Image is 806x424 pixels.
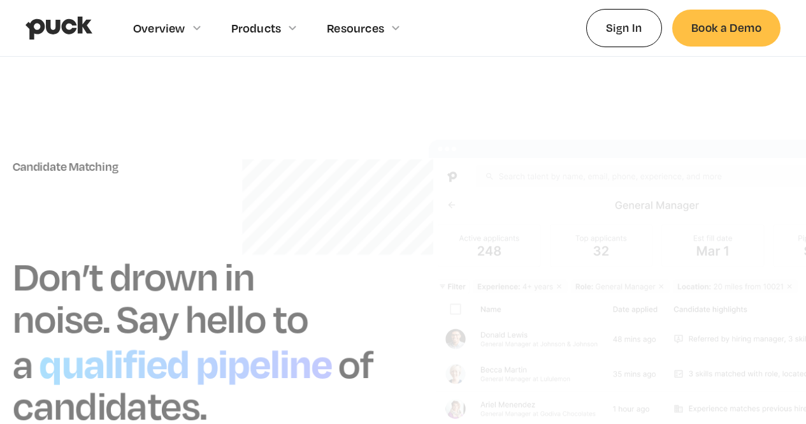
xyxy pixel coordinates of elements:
h1: qualified pipeline [33,334,338,389]
h1: Don’t drown in noise. Say hello to a [13,252,308,387]
a: Book a Demo [672,10,781,46]
div: Overview [133,21,185,35]
div: Candidate Matching [13,159,378,173]
a: Sign In [586,9,662,47]
div: Products [231,21,282,35]
div: Resources [327,21,384,35]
